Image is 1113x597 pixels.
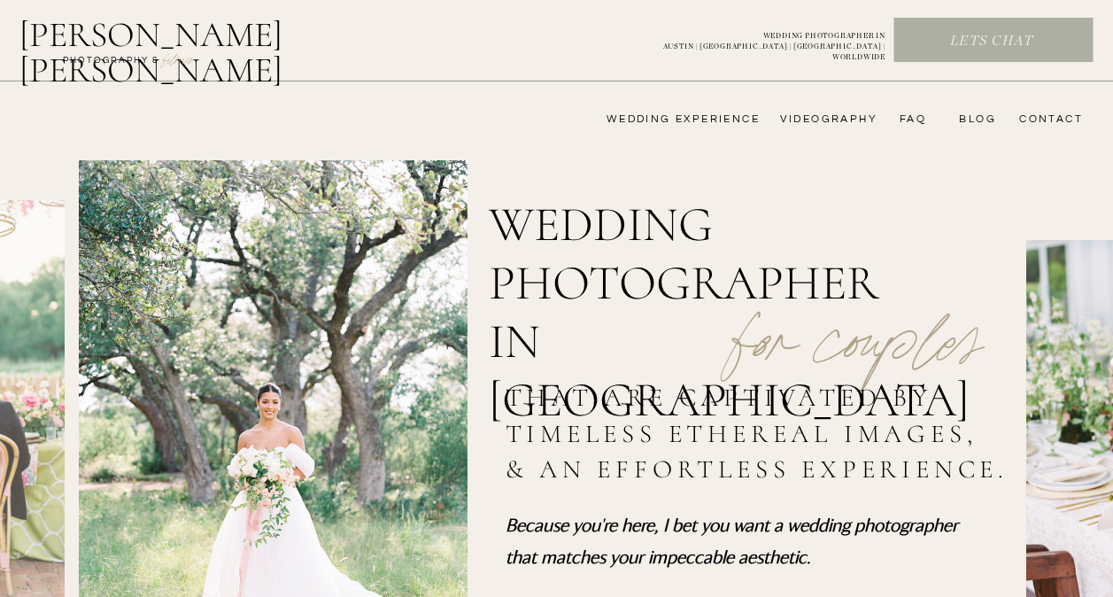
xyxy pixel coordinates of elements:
h1: wedding photographer in [GEOGRAPHIC_DATA] [489,196,938,329]
h2: that are captivated by timeless ethereal images, & an effortless experience. [506,380,1017,492]
a: wedding experience [582,112,760,127]
a: FAQ [891,112,926,127]
i: Because you're here, I bet you want a wedding photographer that matches your impeccable aesthetic. [506,514,958,567]
a: [PERSON_NAME] [PERSON_NAME] [19,17,375,59]
p: for couples [690,253,1025,367]
a: WEDDING PHOTOGRAPHER INAUSTIN | [GEOGRAPHIC_DATA] | [GEOGRAPHIC_DATA] | WORLDWIDE [634,31,885,50]
a: Lets chat [894,32,1089,51]
a: bLog [953,112,996,127]
p: WEDDING PHOTOGRAPHER IN AUSTIN | [GEOGRAPHIC_DATA] | [GEOGRAPHIC_DATA] | WORLDWIDE [634,31,885,50]
a: FILMs [145,48,211,69]
a: CONTACT [1014,112,1083,127]
a: videography [775,112,877,127]
a: photography & [53,54,169,75]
